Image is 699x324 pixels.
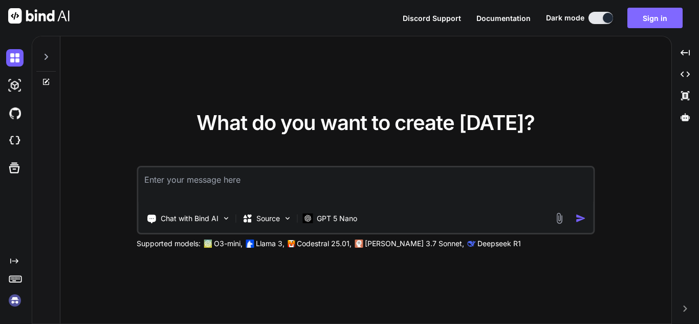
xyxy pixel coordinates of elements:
[476,13,531,24] button: Documentation
[575,213,586,224] img: icon
[6,49,24,67] img: darkChat
[546,13,584,23] span: Dark mode
[365,239,464,249] p: [PERSON_NAME] 3.7 Sonnet,
[283,214,292,223] img: Pick Models
[6,104,24,122] img: githubDark
[214,239,243,249] p: O3-mini,
[467,240,475,248] img: claude
[477,239,521,249] p: Deepseek R1
[476,14,531,23] span: Documentation
[8,8,70,24] img: Bind AI
[204,240,212,248] img: GPT-4
[6,132,24,149] img: cloudideIcon
[627,8,683,28] button: Sign in
[256,213,280,224] p: Source
[137,239,201,249] p: Supported models:
[317,213,357,224] p: GPT 5 Nano
[553,212,565,224] img: attachment
[256,239,285,249] p: Llama 3,
[161,213,219,224] p: Chat with Bind AI
[246,240,254,248] img: Llama2
[355,240,363,248] img: claude
[403,13,461,24] button: Discord Support
[6,77,24,94] img: darkAi-studio
[6,292,24,309] img: signin
[288,240,295,247] img: Mistral-AI
[403,14,461,23] span: Discord Support
[302,213,313,223] img: GPT 5 Nano
[196,110,535,135] span: What do you want to create [DATE]?
[297,239,352,249] p: Codestral 25.01,
[222,214,230,223] img: Pick Tools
